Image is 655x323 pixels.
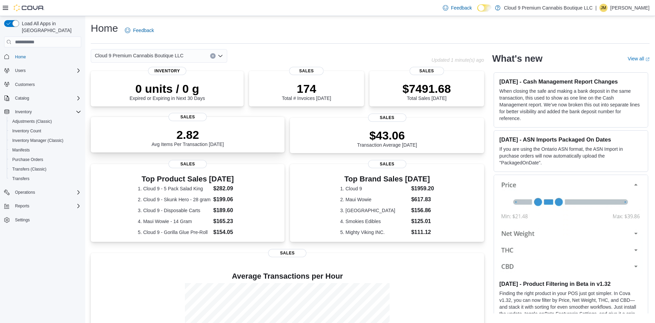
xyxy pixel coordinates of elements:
button: Operations [12,188,38,196]
span: Sales [169,113,207,121]
em: Beta Features [544,311,574,317]
div: Total Sales [DATE] [403,82,451,101]
span: Adjustments (Classic) [12,119,52,124]
h3: [DATE] - Cash Management Report Changes [499,78,642,85]
dt: 3. Cloud 9 - Disposable Carts [138,207,210,214]
button: Transfers [7,174,84,183]
span: Inventory [148,67,186,75]
a: Manifests [10,146,32,154]
a: Inventory Count [10,127,44,135]
dd: $617.83 [411,195,434,204]
div: Transaction Average [DATE] [357,129,417,148]
span: Sales [368,160,406,168]
span: Home [12,52,81,61]
a: Transfers [10,175,32,183]
button: Catalog [12,94,32,102]
button: Settings [1,215,84,225]
dd: $156.86 [411,206,434,215]
span: Transfers (Classic) [12,166,46,172]
span: Catalog [12,94,81,102]
button: Reports [1,201,84,211]
span: Sales [268,249,306,257]
span: Reports [12,202,81,210]
input: Dark Mode [477,4,492,12]
span: Inventory Manager (Classic) [10,136,81,145]
span: Inventory Count [12,128,41,134]
a: Settings [12,216,32,224]
span: Sales [409,67,444,75]
div: Jonathan Martin [599,4,608,12]
p: $43.06 [357,129,417,142]
button: Transfers (Classic) [7,164,84,174]
button: Inventory Count [7,126,84,136]
span: Transfers (Classic) [10,165,81,173]
a: Feedback [122,24,157,37]
h3: [DATE] - ASN Imports Packaged On Dates [499,136,642,143]
div: Avg Items Per Transaction [DATE] [151,128,224,147]
h3: Top Product Sales [DATE] [138,175,237,183]
p: Cloud 9 Premium Cannabis Boutique LLC [504,4,593,12]
button: Users [12,67,28,75]
a: Adjustments (Classic) [10,117,55,126]
span: JM [601,4,606,12]
span: Cloud 9 Premium Cannabis Boutique LLC [95,52,184,60]
button: Inventory [1,107,84,117]
a: View allExternal link [628,56,650,61]
span: Home [15,54,26,60]
dd: $282.09 [213,185,237,193]
dd: $154.05 [213,228,237,236]
span: Sales [368,114,406,122]
button: Home [1,52,84,61]
span: Settings [15,217,30,223]
dd: $111.12 [411,228,434,236]
dt: 3. [GEOGRAPHIC_DATA] [340,207,408,214]
dd: $1959.20 [411,185,434,193]
span: Inventory Manager (Classic) [12,138,63,143]
span: Users [15,68,26,73]
button: Reports [12,202,32,210]
span: Purchase Orders [12,157,43,162]
nav: Complex example [4,49,81,243]
dt: 4. Maui Wowie - 14 Gram [138,218,210,225]
p: If you are using the Ontario ASN format, the ASN Import in purchase orders will now automatically... [499,146,642,166]
p: | [595,4,597,12]
button: Purchase Orders [7,155,84,164]
button: Customers [1,79,84,89]
span: Inventory [12,108,81,116]
dd: $165.23 [213,217,237,225]
p: 0 units / 0 g [130,82,205,96]
div: Expired or Expiring in Next 30 Days [130,82,205,101]
a: Customers [12,80,38,89]
span: Manifests [10,146,81,154]
span: Purchase Orders [10,156,81,164]
a: Feedback [440,1,475,15]
dd: $125.01 [411,217,434,225]
a: Home [12,53,29,61]
dt: 1. Cloud 9 - 5 Pack Salad King [138,185,210,192]
svg: External link [645,57,650,61]
a: Inventory Manager (Classic) [10,136,66,145]
dt: 4. Smokies Edibles [340,218,408,225]
p: Updated 1 minute(s) ago [432,57,484,63]
p: [PERSON_NAME] [610,4,650,12]
span: Reports [15,203,29,209]
h3: Top Brand Sales [DATE] [340,175,434,183]
dt: 2. Maui Wowie [340,196,408,203]
a: Purchase Orders [10,156,46,164]
div: Total # Invoices [DATE] [282,82,331,101]
span: Transfers [12,176,29,181]
img: Cova [14,4,44,11]
button: Adjustments (Classic) [7,117,84,126]
span: Inventory Count [10,127,81,135]
span: Transfers [10,175,81,183]
button: Users [1,66,84,75]
span: Manifests [12,147,30,153]
span: Operations [12,188,81,196]
dt: 5. Mighty Viking INC. [340,229,408,236]
a: Transfers (Classic) [10,165,49,173]
span: Load All Apps in [GEOGRAPHIC_DATA] [19,20,81,34]
h3: [DATE] - Product Filtering in Beta in v1.32 [499,280,642,287]
h1: Home [91,21,118,35]
p: 2.82 [151,128,224,142]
